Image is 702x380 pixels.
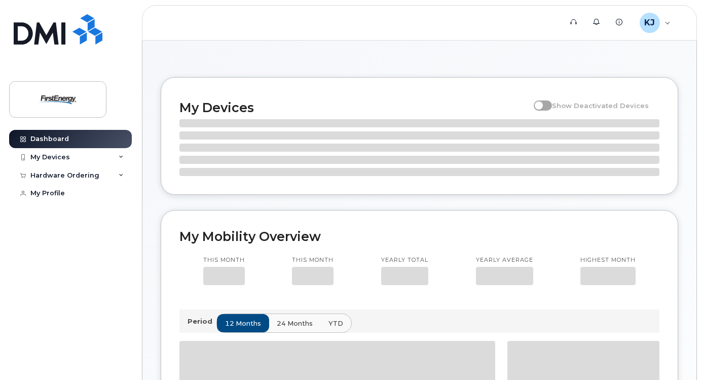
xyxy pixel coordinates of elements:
p: This month [203,256,245,264]
p: Yearly average [476,256,533,264]
p: Period [188,317,216,326]
span: Show Deactivated Devices [552,101,649,110]
p: Yearly total [381,256,428,264]
span: YTD [328,319,343,328]
h2: My Mobility Overview [179,229,659,244]
p: This month [292,256,334,264]
span: 24 months [277,319,313,328]
p: Highest month [580,256,636,264]
input: Show Deactivated Devices [534,96,542,104]
h2: My Devices [179,100,529,115]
